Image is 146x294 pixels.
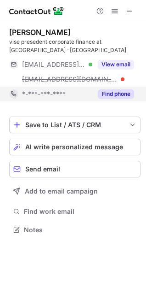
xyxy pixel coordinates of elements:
[98,89,134,99] button: Reveal Button
[9,183,140,200] button: Add to email campaign
[9,38,140,54] div: vise presedent corporate finance at [GEOGRAPHIC_DATA] -[GEOGRAPHIC_DATA]
[9,117,140,133] button: save-profile-one-click
[24,207,137,216] span: Find work email
[25,165,60,173] span: Send email
[25,143,123,151] span: AI write personalized message
[25,121,124,129] div: Save to List / ATS / CRM
[9,223,140,236] button: Notes
[9,139,140,155] button: AI write personalized message
[9,205,140,218] button: Find work email
[25,188,98,195] span: Add to email campaign
[24,226,137,234] span: Notes
[22,75,118,83] span: [EMAIL_ADDRESS][DOMAIN_NAME]
[9,161,140,177] button: Send email
[22,60,85,69] span: [EMAIL_ADDRESS][DOMAIN_NAME]
[9,6,64,17] img: ContactOut v5.3.10
[9,28,71,37] div: [PERSON_NAME]
[98,60,134,69] button: Reveal Button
